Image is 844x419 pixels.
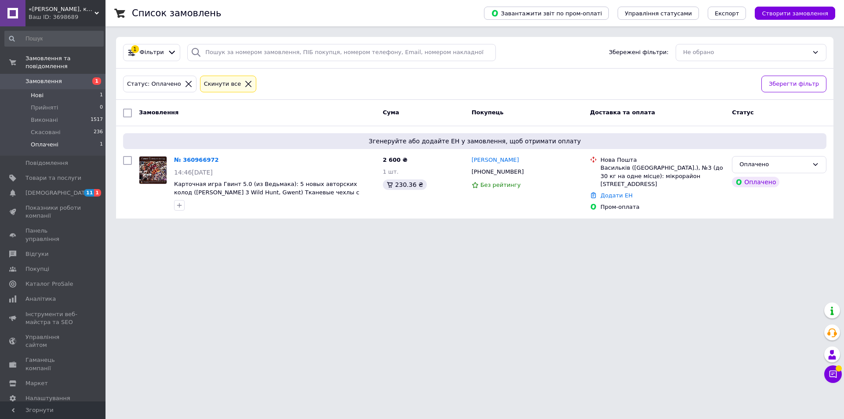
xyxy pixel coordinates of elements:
span: Гаманець компанії [25,356,81,372]
span: 1517 [91,116,103,124]
span: Оплачені [31,141,58,149]
span: Нові [31,91,44,99]
span: Фільтри [140,48,164,57]
span: Скасовані [31,128,61,136]
span: 14:46[DATE] [174,169,213,176]
div: [PHONE_NUMBER] [470,166,526,178]
span: Панель управління [25,227,81,243]
span: Відгуки [25,250,48,258]
span: Показники роботи компанії [25,204,81,220]
span: 11 [84,189,94,197]
button: Завантажити звіт по пром-оплаті [484,7,609,20]
span: Виконані [31,116,58,124]
span: Без рейтингу [480,182,521,188]
span: 236 [94,128,103,136]
span: 1 [100,91,103,99]
span: Завантажити звіт по пром-оплаті [491,9,602,17]
span: Управління сайтом [25,333,81,349]
span: 1 [92,77,101,85]
span: Збережені фільтри: [609,48,669,57]
a: Створити замовлення [746,10,835,16]
a: Фото товару [139,156,167,184]
span: Доставка та оплата [590,109,655,116]
button: Зберегти фільтр [761,76,826,93]
span: Прийняті [31,104,58,112]
span: Замовлення [139,109,178,116]
a: Додати ЕН [600,192,633,199]
a: [PERSON_NAME] [472,156,519,164]
span: 0 [100,104,103,112]
h1: Список замовлень [132,8,221,18]
input: Пошук за номером замовлення, ПІБ покупця, номером телефону, Email, номером накладної [187,44,496,61]
span: Управління статусами [625,10,692,17]
div: Оплачено [739,160,808,169]
span: Товари та послуги [25,174,81,182]
div: Ваш ID: 3698689 [29,13,105,21]
button: Чат з покупцем [824,365,842,383]
span: Зберегти фільтр [769,80,819,89]
span: Експорт [715,10,739,17]
span: Статус [732,109,754,116]
span: Каталог ProSale [25,280,73,288]
div: Не обрано [683,48,808,57]
span: Замовлення [25,77,62,85]
span: Повідомлення [25,159,68,167]
span: 1 [94,189,101,197]
span: [DEMOGRAPHIC_DATA] [25,189,91,197]
button: Створити замовлення [755,7,835,20]
div: Нова Пошта [600,156,725,164]
span: Покупці [25,265,49,273]
span: Cума [383,109,399,116]
a: № 360966972 [174,157,219,163]
div: Cкинути все [202,80,243,89]
div: 1 [131,45,139,53]
span: 1 шт. [383,168,399,175]
a: Карточная игра Гвинт 5.0 (из Ведьмака): 5 новых авторских колод ([PERSON_NAME] 3 Wild Hunt, Gwent... [174,181,359,204]
div: Васильків ([GEOGRAPHIC_DATA].), №3 (до 30 кг на одне місце): мікрорайон [STREET_ADDRESS] [600,164,725,188]
div: Оплачено [732,177,779,187]
span: 2 600 ₴ [383,157,407,163]
span: «‎Карти, крони, два мечі" - майстерня настільних ігор [29,5,95,13]
span: Інструменти веб-майстра та SEO [25,310,81,326]
span: Замовлення та повідомлення [25,55,105,70]
div: Пром-оплата [600,203,725,211]
span: Створити замовлення [762,10,828,17]
button: Управління статусами [618,7,699,20]
span: Покупець [472,109,504,116]
input: Пошук [4,31,104,47]
img: Фото товару [139,157,167,184]
span: 1 [100,141,103,149]
div: Статус: Оплачено [125,80,183,89]
span: Згенеруйте або додайте ЕН у замовлення, щоб отримати оплату [127,137,823,146]
button: Експорт [708,7,746,20]
span: Аналітика [25,295,56,303]
span: Маркет [25,379,48,387]
div: 230.36 ₴ [383,179,427,190]
span: Налаштування [25,394,70,402]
